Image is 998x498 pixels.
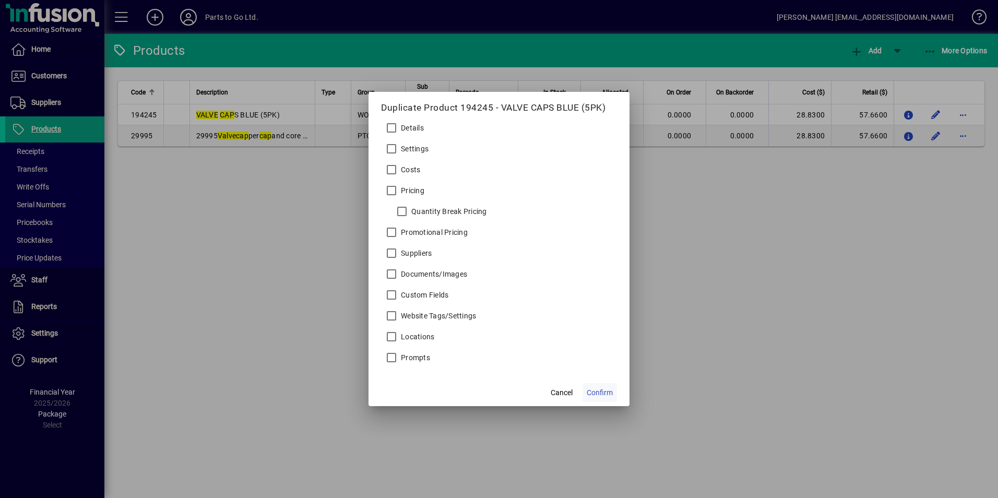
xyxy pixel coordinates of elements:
label: Website Tags/Settings [399,311,476,321]
label: Promotional Pricing [399,227,468,238]
button: Confirm [583,383,617,402]
label: Pricing [399,185,424,196]
label: Custom Fields [399,290,448,300]
label: Quantity Break Pricing [409,206,487,217]
span: Confirm [587,387,613,398]
label: Locations [399,331,434,342]
label: Prompts [399,352,430,363]
label: Settings [399,144,429,154]
label: Costs [399,164,420,175]
h5: Duplicate Product 194245 - VALVE CAPS BLUE (5PK) [381,102,617,113]
label: Details [399,123,424,133]
span: Cancel [551,387,573,398]
button: Cancel [545,383,578,402]
label: Suppliers [399,248,432,258]
label: Documents/Images [399,269,467,279]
